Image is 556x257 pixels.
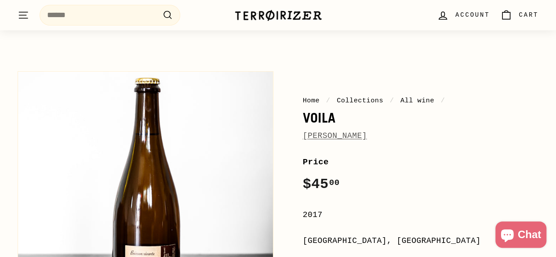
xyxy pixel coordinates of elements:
sup: 00 [329,178,339,188]
div: 2017 [303,209,539,221]
nav: breadcrumbs [303,95,539,106]
a: Collections [337,97,383,105]
span: $45 [303,176,340,192]
inbox-online-store-chat: Shopify online store chat [493,221,549,250]
span: / [324,97,333,105]
a: All wine [400,97,434,105]
span: Account [455,10,490,20]
h1: Voila [303,110,539,125]
label: Price [303,156,539,169]
a: [PERSON_NAME] [303,131,367,140]
a: Cart [495,2,544,28]
span: / [439,97,447,105]
div: [GEOGRAPHIC_DATA], [GEOGRAPHIC_DATA] [303,235,539,247]
span: / [388,97,396,105]
a: Account [432,2,495,28]
span: Cart [519,10,538,20]
a: Home [303,97,320,105]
